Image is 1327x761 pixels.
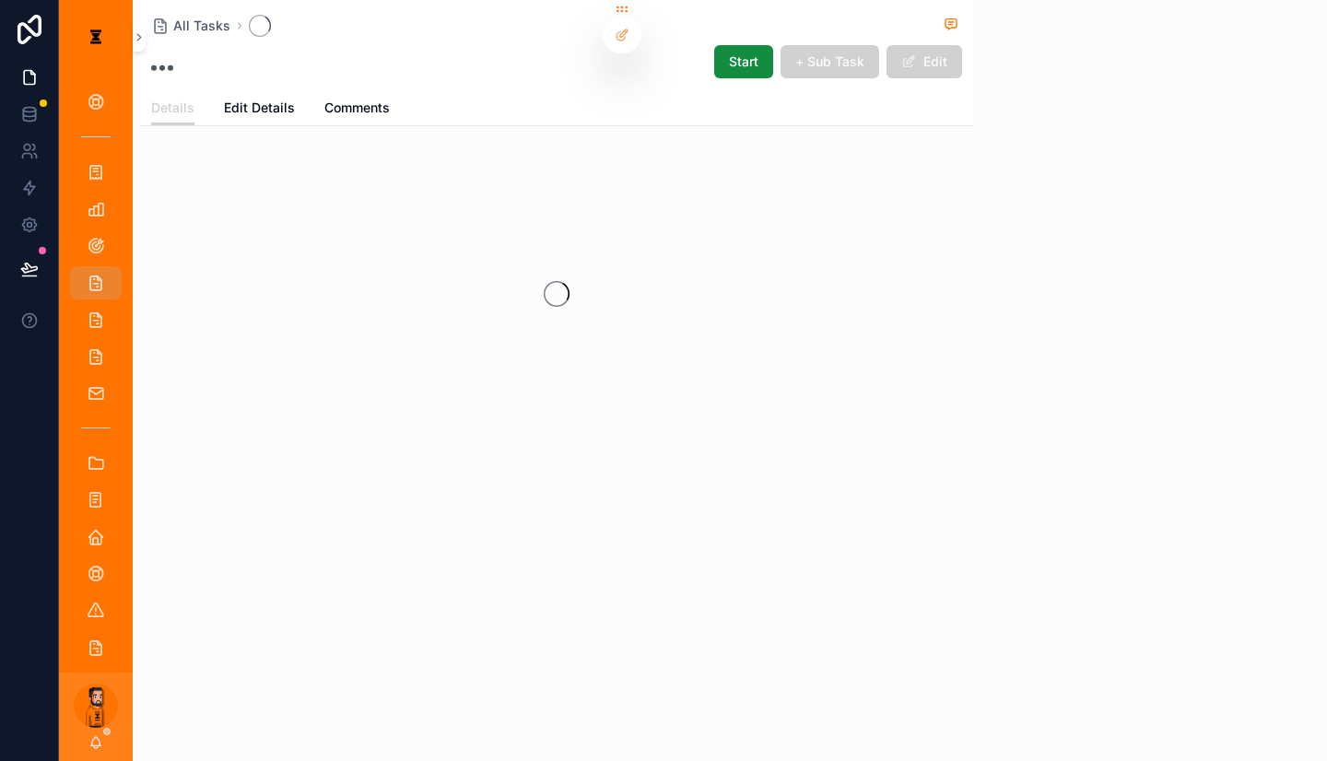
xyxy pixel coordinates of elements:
[781,45,879,78] button: + Sub Task
[151,91,194,126] a: Details
[224,99,295,117] span: Edit Details
[324,99,390,117] span: Comments
[887,45,962,78] button: Edit
[151,17,230,35] a: All Tasks
[151,99,194,117] span: Details
[173,17,230,35] span: All Tasks
[324,91,390,128] a: Comments
[729,53,758,71] span: Start
[59,74,133,673] div: scrollable content
[714,45,773,78] button: Start
[224,91,295,128] a: Edit Details
[795,53,864,71] span: + Sub Task
[81,22,111,52] img: App logo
